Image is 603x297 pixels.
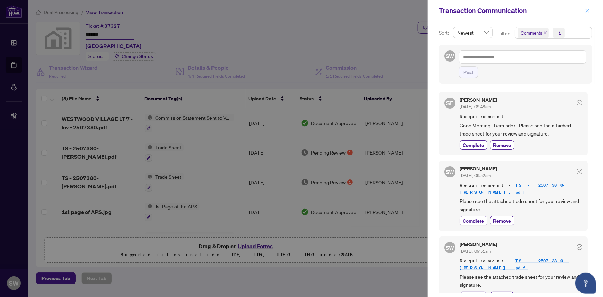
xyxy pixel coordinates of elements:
span: SW [446,167,454,176]
span: SW [446,243,454,252]
span: Requirement [460,113,582,120]
span: SW [446,52,454,61]
span: Please see the attached trade sheet for your review and signature. [460,197,582,213]
h5: [PERSON_NAME] [460,98,497,102]
a: TS - 2507380-[PERSON_NAME].pdf [460,258,569,271]
span: check-circle [577,100,582,105]
span: Requirement - [460,258,582,271]
span: Newest [457,27,489,38]
p: Filter: [498,30,511,37]
span: [DATE], 09:48am [460,104,491,109]
h5: [PERSON_NAME] [460,166,497,171]
span: Comments [521,29,542,36]
button: Open asap [575,273,596,294]
span: Comments [518,28,549,38]
button: Complete [460,216,487,225]
button: Complete [460,140,487,150]
span: Requirement - [460,182,582,196]
div: Transaction Communication [439,6,583,16]
span: Complete [463,141,484,149]
h5: [PERSON_NAME] [460,242,497,247]
span: Good Morning - Reminder - Please see the attached trade sheet for your review and signature. [460,121,582,138]
button: Remove [490,216,514,225]
button: Post [459,66,478,78]
button: Remove [490,140,514,150]
span: close [544,31,547,35]
span: close [585,8,590,13]
span: [DATE], 09:51am [460,249,491,254]
span: Complete [463,217,484,224]
span: Remove [493,141,511,149]
span: Remove [493,217,511,224]
span: check-circle [577,169,582,174]
p: Sort: [439,29,450,37]
span: SE [446,98,454,108]
span: Please see the attached trade sheet for your review and signature. [460,273,582,289]
span: check-circle [577,244,582,250]
span: [DATE], 09:52am [460,173,491,178]
div: +1 [556,29,562,36]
